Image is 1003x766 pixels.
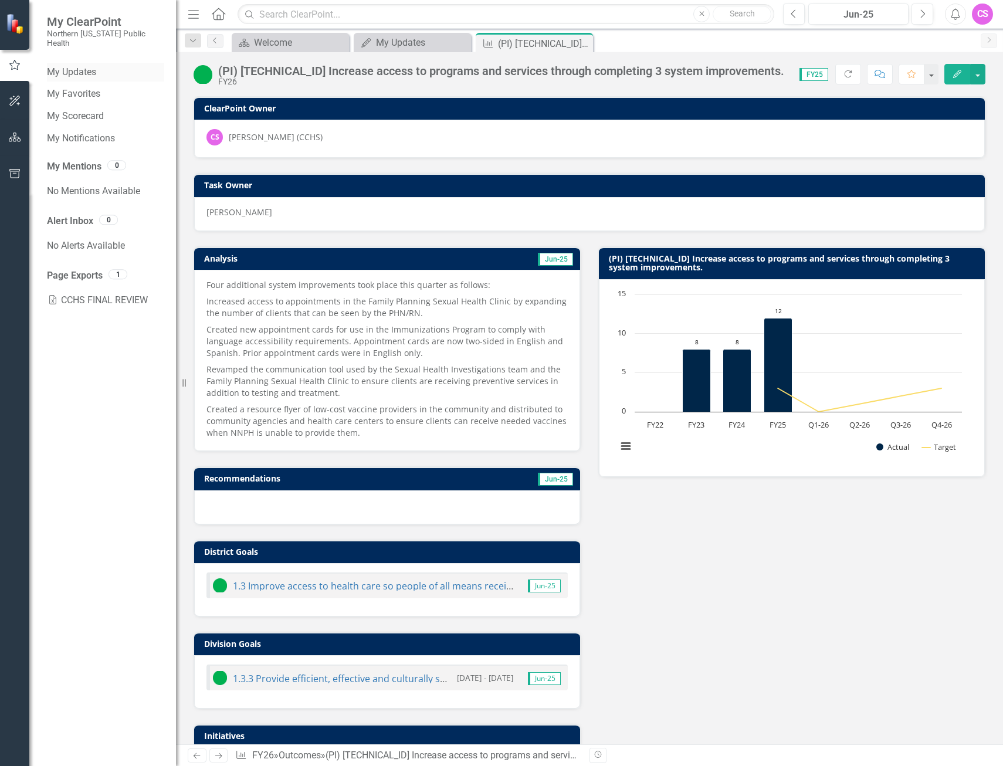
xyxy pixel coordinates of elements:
text: 15 [618,288,626,299]
text: 10 [618,327,626,338]
text: Q4-26 [931,419,952,430]
text: FY22 [647,419,663,430]
p: [PERSON_NAME] [206,206,972,218]
div: (PI) [TECHNICAL_ID] Increase access to programs and services through completing 3 system improvem... [326,750,771,761]
div: No Mentions Available [47,179,164,203]
a: Welcome [235,35,346,50]
a: My Notifications [47,132,164,145]
h3: Division Goals [204,639,574,648]
text: Q3-26 [890,419,911,430]
text: 8 [695,338,699,346]
img: On Target [194,65,212,84]
text: FY25 [770,419,786,430]
a: CCHS FINAL REVIEW [47,289,164,312]
h3: (PI) [TECHNICAL_ID] Increase access to programs and services through completing 3 system improvem... [609,254,979,272]
input: Search ClearPoint... [238,4,774,25]
div: (PI) [TECHNICAL_ID] Increase access to programs and services through completing 3 system improvem... [498,36,590,51]
small: Northern [US_STATE] Public Health [47,29,164,48]
a: My Updates [357,35,468,50]
button: Show Target [922,442,957,452]
p: Increased access to appointments in the Family Planning Sexual Health Clinic by expanding the num... [206,293,568,321]
div: CS [206,129,223,145]
span: Jun-25 [538,473,573,486]
div: 1 [109,269,127,279]
button: Jun-25 [808,4,909,25]
text: FY24 [728,419,746,430]
text: Q2-26 [849,419,870,430]
a: My Mentions [47,160,101,174]
div: (PI) [TECHNICAL_ID] Increase access to programs and services through completing 3 system improvem... [218,65,784,77]
div: 0 [99,215,118,225]
path: FY24, 8. Actual. [723,349,751,412]
a: Outcomes [279,750,321,761]
text: 5 [622,366,626,377]
h3: Recommendations [204,474,455,483]
a: Page Exports [47,269,103,283]
span: FY25 [799,68,828,81]
button: Show Actual [876,442,909,452]
a: My Scorecard [47,110,164,123]
button: View chart menu, Chart [618,438,634,455]
img: On Target [213,578,227,592]
div: FY26 [218,77,784,86]
a: 1.3 Improve access to health care so people of all means receive the health care services they need. [233,579,672,592]
p: Created a resource flyer of low-cost vaccine providers in the community and distributed to commun... [206,401,568,439]
button: CS [972,4,993,25]
h3: Initiatives [204,731,574,740]
span: Jun-25 [528,672,561,685]
div: Welcome [254,35,346,50]
div: Chart. Highcharts interactive chart. [611,289,972,465]
a: FY26 [252,750,274,761]
div: » » [235,749,581,762]
a: Alert Inbox [47,215,93,228]
a: My Updates [47,66,164,79]
text: 0 [622,405,626,416]
path: FY23, 8. Actual. [683,349,711,412]
text: FY23 [688,419,704,430]
div: No Alerts Available [47,234,164,257]
span: Search [730,9,755,18]
text: 12 [775,307,782,315]
p: Four additional system improvements took place this quarter as follows: [206,279,568,293]
div: Jun-25 [812,8,904,22]
svg: Interactive chart [611,289,968,465]
text: 8 [736,338,739,346]
p: Revamped the communication tool used by the Sexual Health Investigations team and the Family Plan... [206,361,568,401]
button: Search [713,6,771,22]
div: My Updates [376,35,468,50]
div: [PERSON_NAME] (CCHS) [229,131,323,143]
path: FY25, 12. Actual. [764,318,792,412]
small: [DATE] - [DATE] [457,672,513,683]
span: Jun-25 [538,253,573,266]
span: Jun-25 [528,579,561,592]
a: My Favorites [47,87,164,101]
h3: Task Owner [204,181,979,189]
div: 0 [107,161,126,171]
h3: District Goals [204,547,574,556]
span: My ClearPoint [47,15,164,29]
a: 1.3.3 Provide efficient, effective and culturally sensitive services. [233,672,514,685]
img: ClearPoint Strategy [6,13,26,34]
h3: ClearPoint Owner [204,104,979,113]
p: Created new appointment cards for use in the Immunizations Program to comply with language access... [206,321,568,361]
text: Q1-26 [808,419,829,430]
img: On Target [213,671,227,685]
h3: Analysis [204,254,381,263]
